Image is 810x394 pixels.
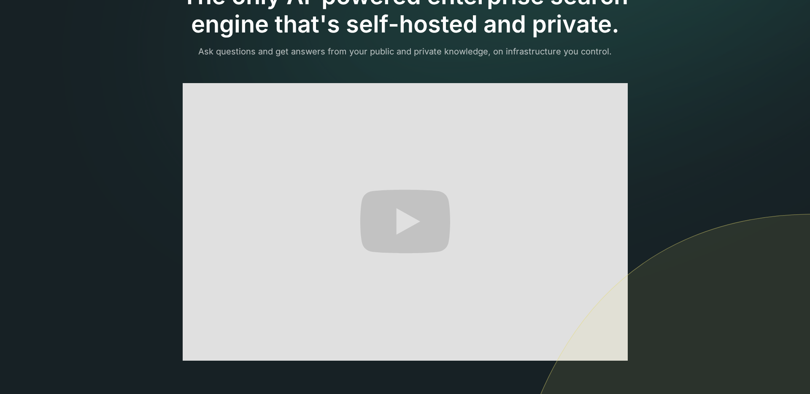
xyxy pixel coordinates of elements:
p: Ask questions and get answers from your public and private knowledge, on infrastructure you control. [158,45,652,58]
iframe: Chat Widget [768,354,810,394]
iframe: Atolio in 60 Seconds: Your AI-Enabled Enterprise Search Solution [183,83,628,360]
